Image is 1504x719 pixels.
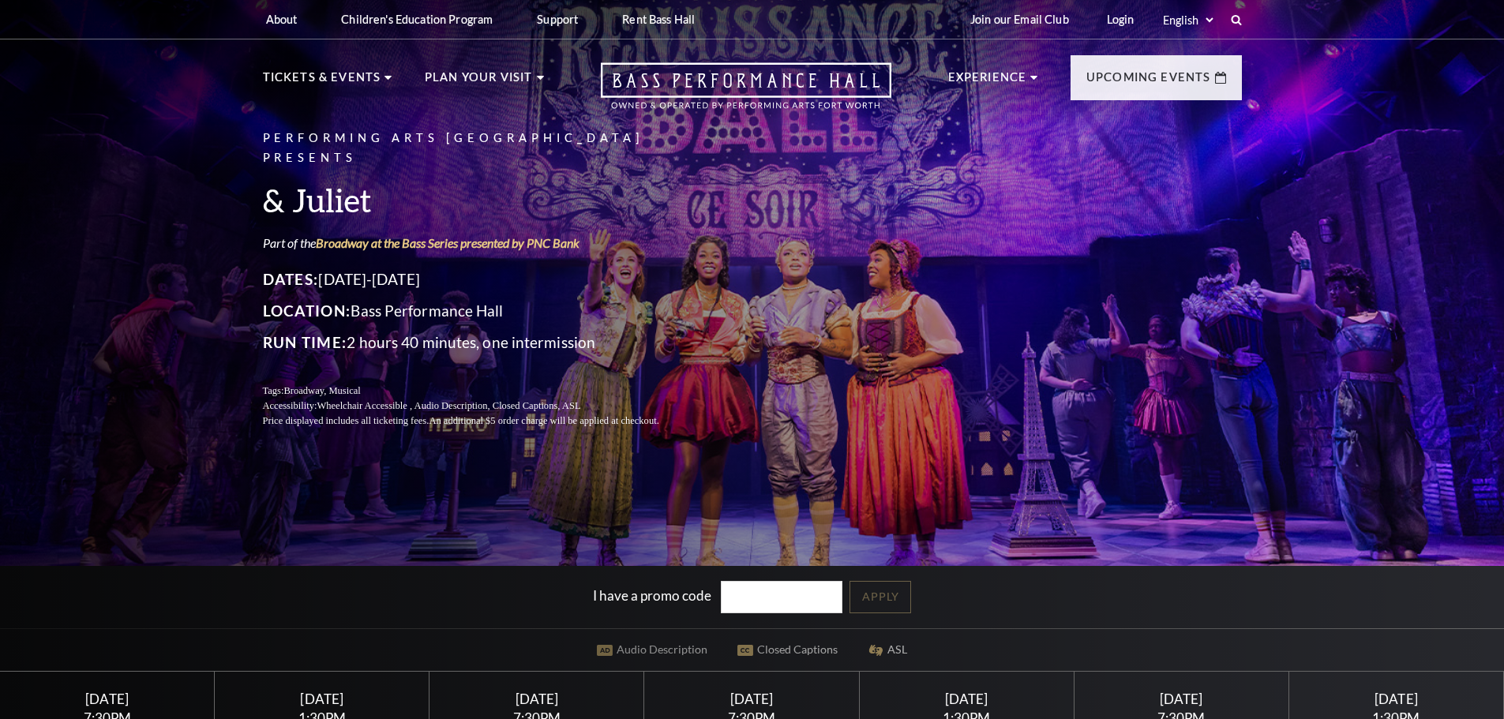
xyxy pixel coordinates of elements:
[317,400,580,411] span: Wheelchair Accessible , Audio Description, Closed Captions, ASL
[263,180,697,220] h3: & Juliet
[448,691,625,707] div: [DATE]
[263,330,697,355] p: 2 hours 40 minutes, one intermission
[1308,691,1485,707] div: [DATE]
[263,267,697,292] p: [DATE]-[DATE]
[263,333,347,351] span: Run Time:
[593,587,711,604] label: I have a promo code
[878,691,1055,707] div: [DATE]
[234,691,411,707] div: [DATE]
[263,414,697,429] p: Price displayed includes all ticketing fees.
[1086,68,1211,96] p: Upcoming Events
[263,129,697,168] p: Performing Arts [GEOGRAPHIC_DATA] Presents
[263,298,697,324] p: Bass Performance Hall
[316,235,579,250] a: Broadway at the Bass Series presented by PNC Bank
[341,13,493,26] p: Children's Education Program
[266,13,298,26] p: About
[425,68,533,96] p: Plan Your Visit
[537,13,578,26] p: Support
[948,68,1027,96] p: Experience
[263,68,381,96] p: Tickets & Events
[622,13,695,26] p: Rent Bass Hall
[19,691,196,707] div: [DATE]
[1160,13,1216,28] select: Select:
[263,384,697,399] p: Tags:
[263,270,319,288] span: Dates:
[263,399,697,414] p: Accessibility:
[663,691,840,707] div: [DATE]
[1093,691,1270,707] div: [DATE]
[263,301,351,320] span: Location:
[429,415,658,426] span: An additional $5 order charge will be applied at checkout.
[263,234,697,252] p: Part of the
[283,385,360,396] span: Broadway, Musical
